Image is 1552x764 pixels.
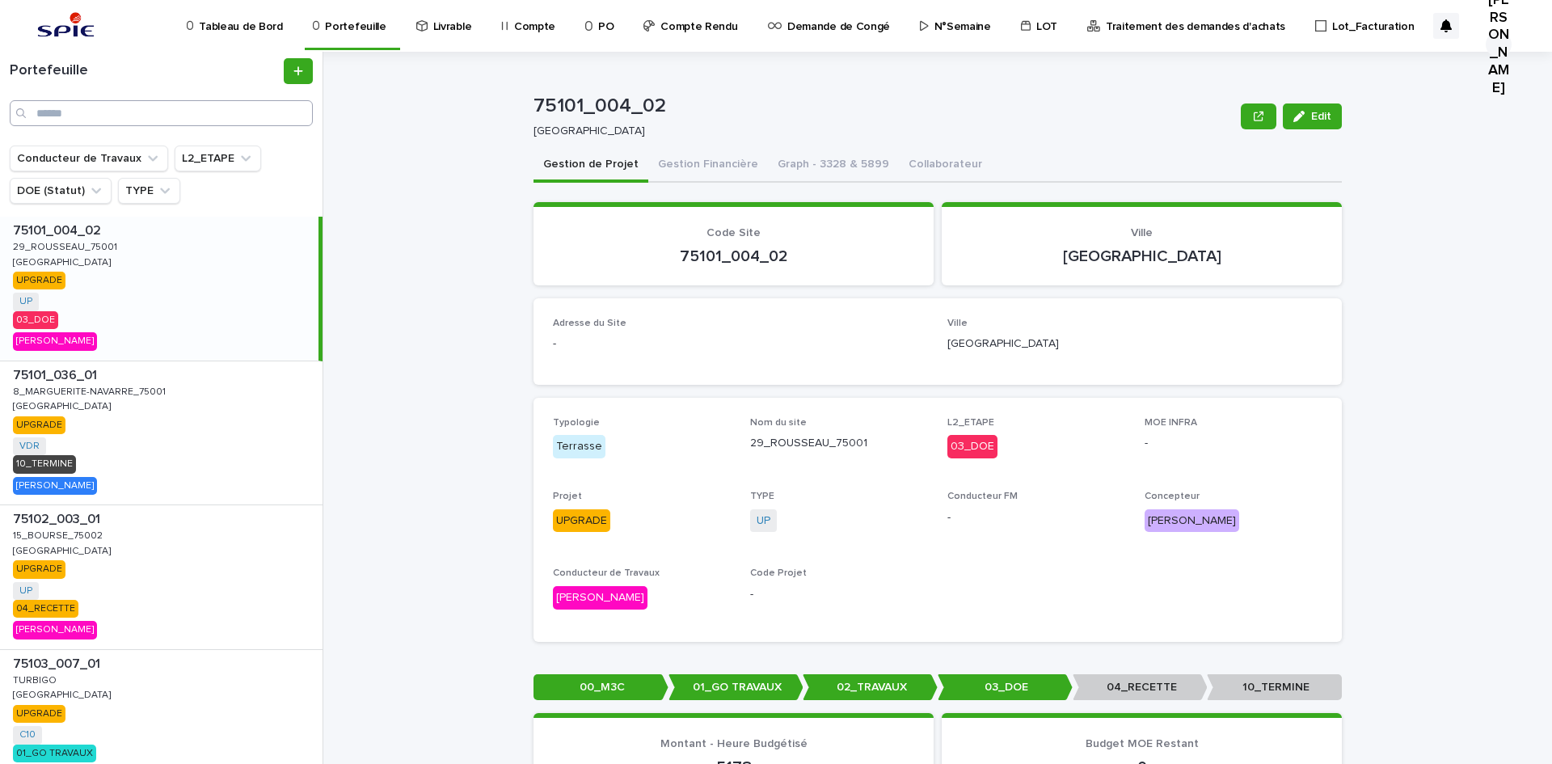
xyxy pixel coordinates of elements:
[947,336,1322,352] p: [GEOGRAPHIC_DATA]
[553,247,914,266] p: 75101_004_02
[19,441,40,452] a: VDR
[13,509,103,527] p: 75102_003_01
[10,100,313,126] input: Search
[13,560,65,578] div: UPGRADE
[13,477,97,495] div: [PERSON_NAME]
[947,492,1018,501] span: Conducteur FM
[533,674,668,701] p: 00_M3C
[668,674,803,701] p: 01_GO TRAVAUX
[13,238,120,253] p: 29_ROUSSEAU_75001
[13,653,103,672] p: 75103_007_01
[13,745,96,762] div: 01_GO TRAVAUX
[553,509,610,533] div: UPGRADE
[553,418,600,428] span: Typologie
[13,455,76,473] div: 10_TERMINE
[19,296,32,307] a: UP
[660,738,808,749] span: Montant - Heure Budgétisé
[553,435,605,458] div: Terrasse
[757,513,770,530] a: UP
[553,568,660,578] span: Conducteur de Travaux
[118,178,180,204] button: TYPE
[1145,509,1239,533] div: [PERSON_NAME]
[32,10,99,42] img: svstPd6MQfCT1uX1QGkG
[13,383,169,398] p: 8_MARGUERITE-NAVARRE_75001
[10,146,168,171] button: Conducteur de Travaux
[13,621,97,639] div: [PERSON_NAME]
[19,585,32,597] a: UP
[706,227,761,238] span: Code Site
[1486,32,1512,57] div: [PERSON_NAME]
[1073,674,1208,701] p: 04_RECETTE
[13,272,65,289] div: UPGRADE
[899,149,992,183] button: Collaborateur
[1131,227,1153,238] span: Ville
[750,492,774,501] span: TYPE
[13,311,58,329] div: 03_DOE
[1207,674,1342,701] p: 10_TERMINE
[947,418,994,428] span: L2_ETAPE
[553,586,647,610] div: [PERSON_NAME]
[648,149,768,183] button: Gestion Financière
[13,332,97,350] div: [PERSON_NAME]
[13,365,100,383] p: 75101_036_01
[19,729,36,741] a: C10
[803,674,938,701] p: 02_TRAVAUX
[13,672,60,686] p: TURBIGO
[533,125,1228,138] p: [GEOGRAPHIC_DATA]
[175,146,261,171] button: L2_ETAPE
[10,62,280,80] h1: Portefeuille
[13,398,114,412] p: [GEOGRAPHIC_DATA]
[13,527,106,542] p: 15_BOURSE_75002
[947,509,1125,526] p: -
[13,705,65,723] div: UPGRADE
[1145,435,1322,452] p: -
[533,149,648,183] button: Gestion de Projet
[947,435,997,458] div: 03_DOE
[1283,103,1342,129] button: Edit
[13,254,114,268] p: [GEOGRAPHIC_DATA]
[553,492,582,501] span: Projet
[750,586,928,603] p: -
[1311,111,1331,122] span: Edit
[768,149,899,183] button: Graph - 3328 & 5899
[553,319,626,328] span: Adresse du Site
[938,674,1073,701] p: 03_DOE
[533,95,1234,118] p: 75101_004_02
[1145,492,1200,501] span: Concepteur
[1145,418,1197,428] span: MOE INFRA
[13,686,114,701] p: [GEOGRAPHIC_DATA]
[1086,738,1199,749] span: Budget MOE Restant
[750,418,807,428] span: Nom du site
[13,542,114,557] p: [GEOGRAPHIC_DATA]
[553,336,928,352] p: -
[13,600,78,618] div: 04_RECETTE
[961,247,1322,266] p: [GEOGRAPHIC_DATA]
[13,220,104,238] p: 75101_004_02
[13,416,65,434] div: UPGRADE
[750,568,807,578] span: Code Projet
[947,319,968,328] span: Ville
[750,435,928,452] p: 29_ROUSSEAU_75001
[10,178,112,204] button: DOE (Statut)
